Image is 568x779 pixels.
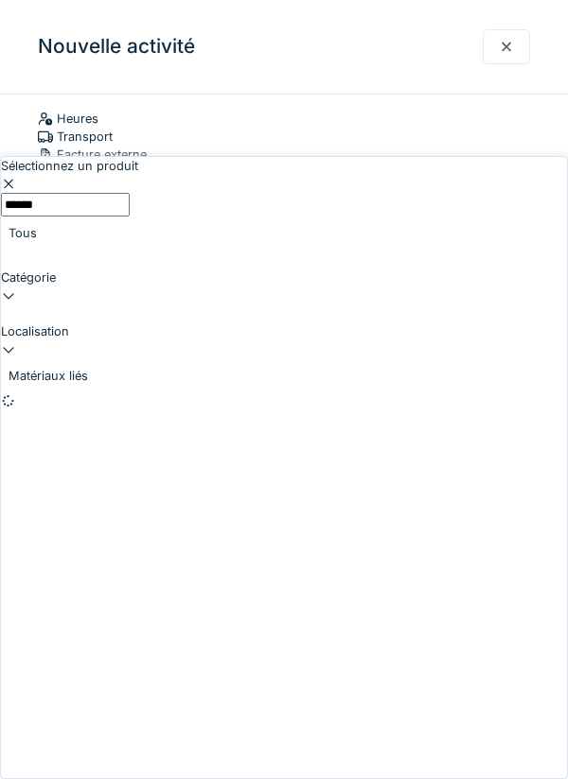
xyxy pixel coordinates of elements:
[1,268,567,286] div: Catégorie
[38,110,530,128] div: Heures
[38,35,195,59] h3: Nouvelle activité
[1,157,567,193] div: Sélectionnez un produit
[1,359,567,392] div: Matériaux liés
[38,128,530,146] div: Transport
[38,146,530,164] div: Facture externe
[1,322,567,340] div: Localisation
[1,216,567,250] div: Tous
